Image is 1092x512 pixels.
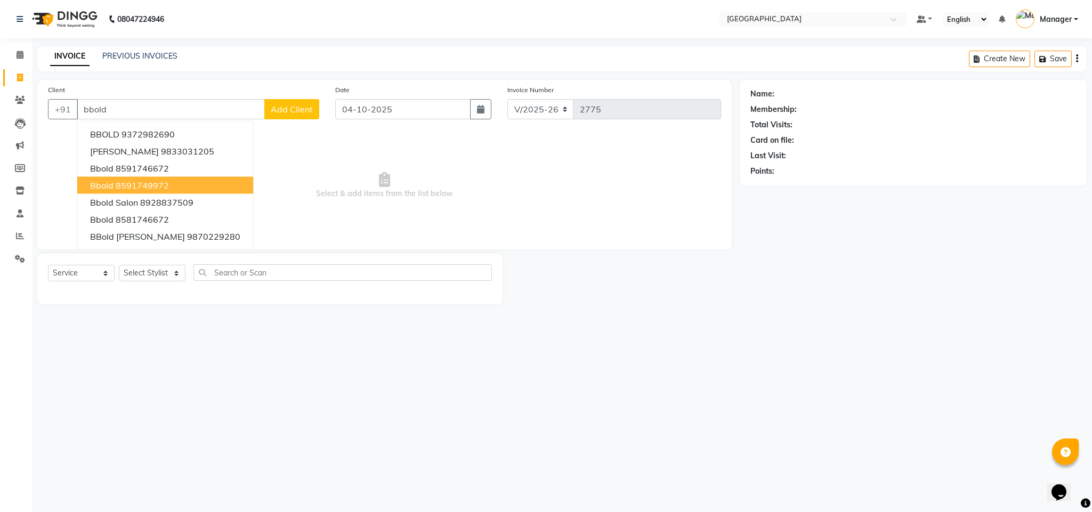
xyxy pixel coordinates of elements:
[90,197,138,208] span: bbold salon
[90,231,185,242] span: BBold [PERSON_NAME]
[264,99,319,119] button: Add Client
[750,88,774,100] div: Name:
[140,197,193,208] ngb-highlight: 8928837509
[750,135,794,146] div: Card on file:
[48,99,78,119] button: +91
[1016,10,1034,28] img: Manager
[335,85,350,95] label: Date
[102,51,177,61] a: PREVIOUS INVOICES
[77,99,265,119] input: Search by Name/Mobile/Email/Code
[48,132,721,239] span: Select & add items from the list below
[90,180,114,191] span: bbold
[117,4,164,34] b: 08047224946
[90,146,159,157] span: [PERSON_NAME]
[193,264,492,281] input: Search or Scan
[507,85,554,95] label: Invoice Number
[187,231,240,242] ngb-highlight: 9870229280
[116,163,169,174] ngb-highlight: 8591746672
[116,180,169,191] ngb-highlight: 8591749972
[27,4,100,34] img: logo
[50,47,90,66] a: INVOICE
[750,166,774,177] div: Points:
[750,150,786,161] div: Last Visit:
[90,214,114,225] span: bbold
[1047,469,1081,501] iframe: chat widget
[161,146,214,157] ngb-highlight: 9833031205
[90,163,114,174] span: bbold
[90,129,119,140] span: BBOLD
[116,214,169,225] ngb-highlight: 8581746672
[1040,14,1072,25] span: Manager
[1034,51,1072,67] button: Save
[969,51,1030,67] button: Create New
[122,129,175,140] ngb-highlight: 9372982690
[750,104,797,115] div: Membership:
[48,85,65,95] label: Client
[750,119,792,131] div: Total Visits:
[271,104,313,115] span: Add Client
